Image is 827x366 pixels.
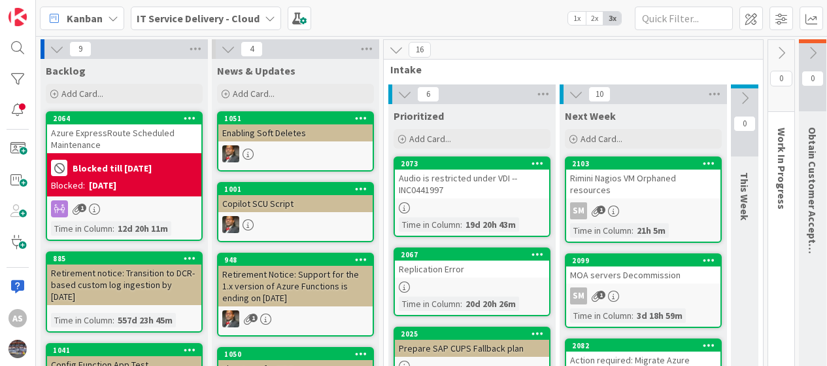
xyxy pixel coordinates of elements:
[401,250,549,259] div: 2067
[218,254,373,306] div: 948Retirement Notice: Support for the 1.x version of Azure Functions is ending on [DATE]
[47,265,201,305] div: Retirement notice: Transition to DCR-based custom log ingestion by [DATE]
[588,86,611,102] span: 10
[566,266,720,284] div: MOA servers Decommission
[241,41,263,57] span: 4
[635,7,733,30] input: Quick Filter...
[218,348,373,360] div: 1050
[603,12,621,25] span: 3x
[597,291,605,299] span: 1
[51,313,112,327] div: Time in Column
[566,170,720,198] div: Rimini Nagios VM Orphaned resources
[566,158,720,198] div: 2103Rimini Nagios VM Orphaned resources
[395,170,549,198] div: Audio is restricted under VDI --INC0441997
[47,113,201,124] div: 2064
[565,109,616,122] span: Next Week
[222,310,239,327] img: DP
[597,206,605,214] span: 1
[395,158,549,198] div: 2073Audio is restricted under VDI --INC0441997
[233,88,275,100] span: Add Card...
[775,128,788,210] span: Work In Progress
[224,255,373,265] div: 948
[395,249,549,278] div: 2067Replication Error
[47,253,201,265] div: 885
[218,266,373,306] div: Retirement Notice: Support for the 1.x version of Azure Functions is ending on [DATE]
[69,41,92,57] span: 9
[566,202,720,219] div: SM
[570,202,587,219] div: SM
[401,159,549,168] div: 2073
[632,308,633,323] span: :
[572,256,720,265] div: 2099
[89,179,116,192] div: [DATE]
[570,287,587,304] div: SM
[224,185,373,194] div: 1001
[401,329,549,339] div: 2025
[390,63,747,76] span: Intake
[114,313,176,327] div: 557d 23h 45m
[566,255,720,266] div: 2099
[738,172,751,221] span: This Week
[218,216,373,233] div: DP
[409,42,431,58] span: 16
[8,340,27,358] img: avatar
[218,183,373,212] div: 1001Copilot SCU Script
[51,221,112,236] div: Time in Column
[566,158,720,170] div: 2103
[218,195,373,212] div: Copilot SCU Script
[78,204,86,212] span: 1
[770,71,792,86] span: 0
[224,114,373,123] div: 1051
[218,113,373,124] div: 1051
[806,127,819,266] span: Obtain Customer Acceptance
[586,12,603,25] span: 2x
[218,254,373,266] div: 948
[572,159,720,168] div: 2103
[409,133,451,145] span: Add Card...
[394,109,444,122] span: Prioritized
[581,133,622,145] span: Add Card...
[566,340,720,352] div: 2082
[112,221,114,236] span: :
[570,223,632,238] div: Time in Column
[8,8,27,26] img: Visit kanbanzone.com
[395,340,549,357] div: Prepare SAP CUPS Fallback plan
[222,216,239,233] img: DP
[114,221,171,236] div: 12d 20h 11m
[218,145,373,162] div: DP
[572,341,720,350] div: 2082
[217,64,295,77] span: News & Updates
[137,12,260,25] b: IT Service Delivery - Cloud
[395,249,549,261] div: 2067
[462,217,519,232] div: 19d 20h 43m
[395,328,549,340] div: 2025
[395,328,549,357] div: 2025Prepare SAP CUPS Fallback plan
[73,164,152,173] b: Blocked till [DATE]
[61,88,103,100] span: Add Card...
[51,179,85,192] div: Blocked:
[47,124,201,153] div: Azure ExpressRoute Scheduled Maintenance
[249,314,258,322] span: 1
[395,158,549,170] div: 2073
[53,114,201,123] div: 2064
[460,217,462,232] span: :
[633,308,686,323] div: 3d 18h 59m
[218,310,373,327] div: DP
[734,116,756,132] span: 0
[224,350,373,359] div: 1050
[47,113,201,153] div: 2064Azure ExpressRoute Scheduled Maintenance
[417,86,439,102] span: 6
[399,217,460,232] div: Time in Column
[633,223,669,238] div: 21h 5m
[222,145,239,162] img: DP
[53,254,201,263] div: 885
[53,346,201,355] div: 1041
[395,261,549,278] div: Replication Error
[399,297,460,311] div: Time in Column
[460,297,462,311] span: :
[218,124,373,141] div: Enabling Soft Deletes
[462,297,519,311] div: 20d 20h 26m
[632,223,633,238] span: :
[218,183,373,195] div: 1001
[570,308,632,323] div: Time in Column
[8,309,27,327] div: AS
